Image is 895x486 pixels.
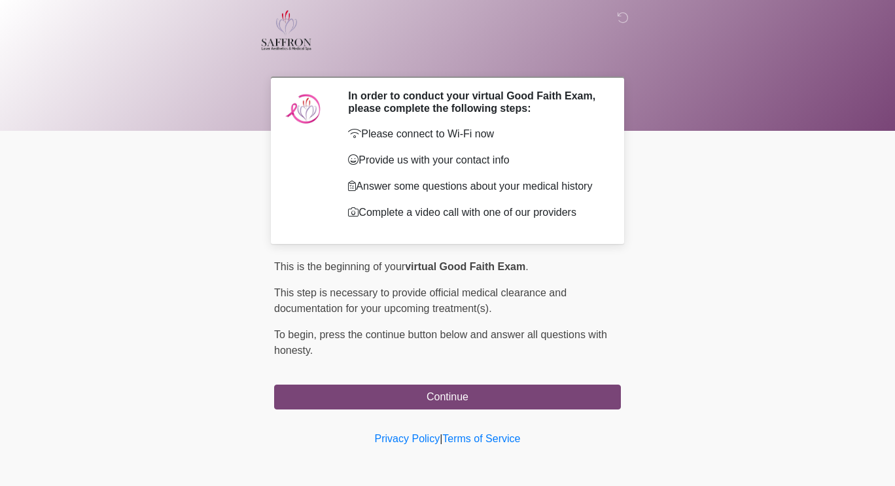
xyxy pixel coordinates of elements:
[274,329,607,356] span: press the continue button below and answer all questions with honesty.
[405,261,525,272] strong: virtual Good Faith Exam
[348,179,601,194] p: Answer some questions about your medical history
[375,433,440,444] a: Privacy Policy
[348,90,601,114] h2: In order to conduct your virtual Good Faith Exam, please complete the following steps:
[525,261,528,272] span: .
[274,261,405,272] span: This is the beginning of your
[348,152,601,168] p: Provide us with your contact info
[274,287,567,314] span: This step is necessary to provide official medical clearance and documentation for your upcoming ...
[348,126,601,142] p: Please connect to Wi-Fi now
[348,205,601,220] p: Complete a video call with one of our providers
[261,10,312,50] img: Saffron Laser Aesthetics and Medical Spa Logo
[274,329,319,340] span: To begin,
[274,385,621,409] button: Continue
[442,433,520,444] a: Terms of Service
[440,433,442,444] a: |
[284,90,323,129] img: Agent Avatar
